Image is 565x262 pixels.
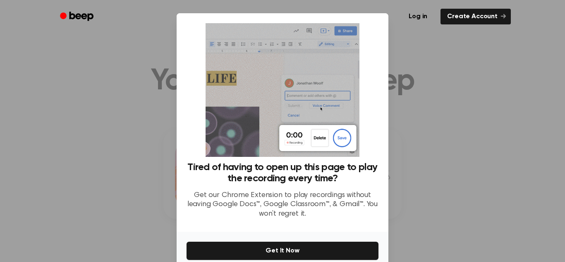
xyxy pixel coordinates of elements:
[400,7,436,26] a: Log in
[54,9,101,25] a: Beep
[187,191,378,219] p: Get our Chrome Extension to play recordings without leaving Google Docs™, Google Classroom™, & Gm...
[206,23,359,157] img: Beep extension in action
[187,242,378,260] button: Get It Now
[441,9,511,24] a: Create Account
[187,162,378,184] h3: Tired of having to open up this page to play the recording every time?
